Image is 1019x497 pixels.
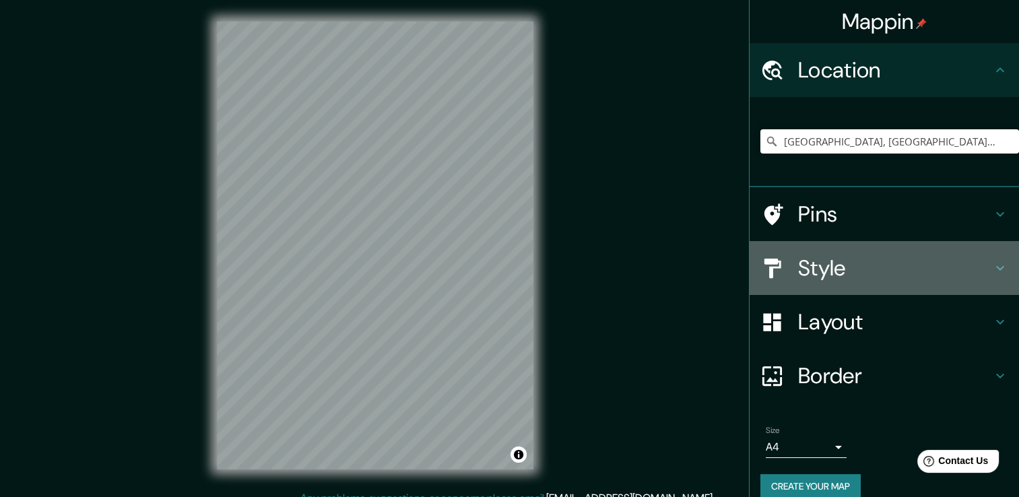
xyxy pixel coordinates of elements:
div: Style [750,241,1019,295]
h4: Border [798,362,992,389]
div: Layout [750,295,1019,349]
button: Toggle attribution [511,446,527,463]
input: Pick your city or area [760,129,1019,154]
h4: Style [798,255,992,281]
h4: Layout [798,308,992,335]
h4: Pins [798,201,992,228]
h4: Location [798,57,992,84]
label: Size [766,425,780,436]
img: pin-icon.png [916,18,927,29]
div: Border [750,349,1019,403]
div: Location [750,43,1019,97]
iframe: Help widget launcher [899,444,1004,482]
h4: Mappin [842,8,927,35]
div: Pins [750,187,1019,241]
div: A4 [766,436,847,458]
canvas: Map [217,22,533,469]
